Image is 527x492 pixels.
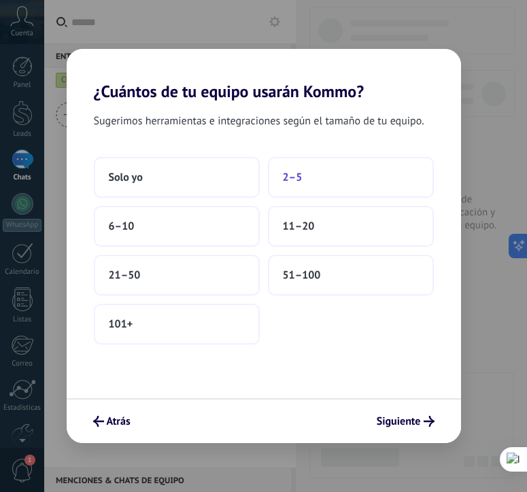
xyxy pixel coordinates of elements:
span: 6–10 [109,219,135,233]
span: 101+ [109,317,133,331]
span: Solo yo [109,171,143,184]
span: 11–20 [283,219,315,233]
span: Atrás [107,417,131,426]
span: 2–5 [283,171,303,184]
span: 21–50 [109,268,141,282]
button: 21–50 [94,255,260,296]
button: 101+ [94,304,260,345]
button: 2–5 [268,157,434,198]
button: 11–20 [268,206,434,247]
button: Solo yo [94,157,260,198]
span: Siguiente [377,417,421,426]
span: Sugerimos herramientas e integraciones según el tamaño de tu equipo. [94,112,424,130]
button: 6–10 [94,206,260,247]
button: Siguiente [371,410,441,433]
button: 51–100 [268,255,434,296]
h2: ¿Cuántos de tu equipo usarán Kommo? [67,49,461,101]
button: Atrás [87,410,137,433]
span: 51–100 [283,268,321,282]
